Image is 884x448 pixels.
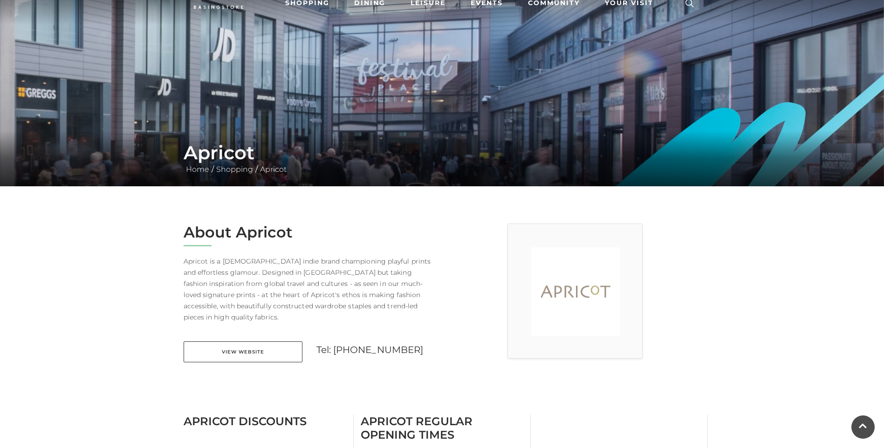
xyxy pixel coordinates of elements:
[177,142,708,175] div: / /
[361,414,523,441] h3: Apricot Regular Opening Times
[184,256,435,323] p: Apricot is a [DEMOGRAPHIC_DATA] indie brand championing playful prints and effortless glamour. De...
[184,341,302,362] a: View Website
[184,224,435,241] h2: About Apricot
[184,142,701,164] h1: Apricot
[184,165,212,174] a: Home
[184,414,346,428] h3: Apricot Discounts
[214,165,255,174] a: Shopping
[258,165,289,174] a: Apricot
[316,344,424,355] a: Tel: [PHONE_NUMBER]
